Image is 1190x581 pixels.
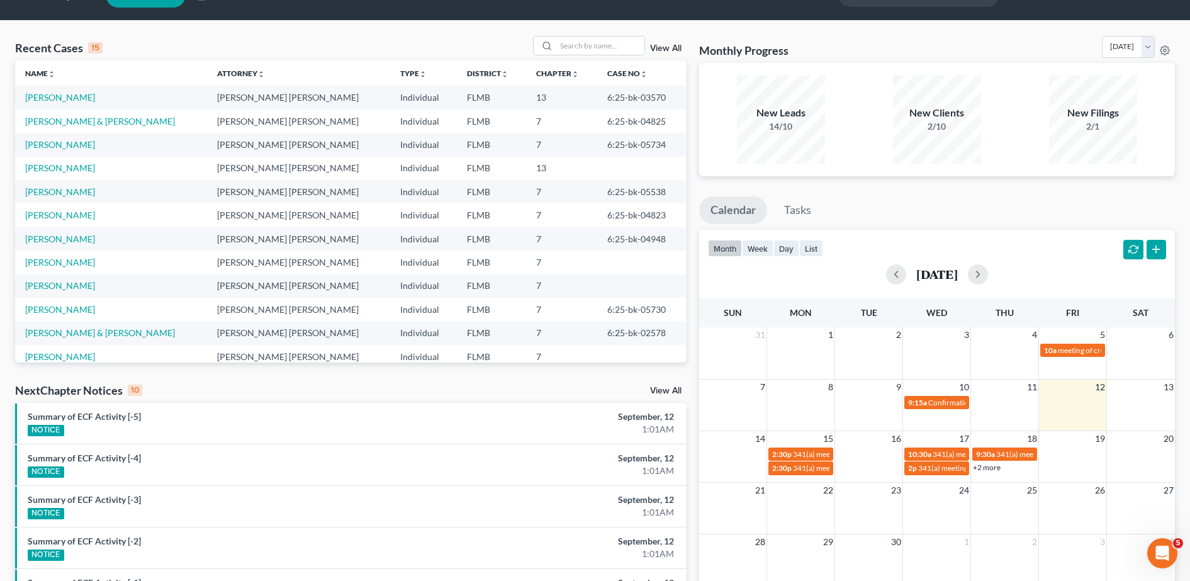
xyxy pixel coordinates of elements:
[28,466,64,478] div: NOTICE
[963,534,970,550] span: 1
[526,180,597,203] td: 7
[1099,327,1106,342] span: 5
[772,463,792,473] span: 2:30p
[526,251,597,274] td: 7
[890,534,902,550] span: 30
[1162,431,1175,446] span: 20
[25,186,95,197] a: [PERSON_NAME]
[390,203,457,227] td: Individual
[963,327,970,342] span: 3
[928,398,999,407] span: Confirmation hearing
[597,227,686,251] td: 6:25-bk-04948
[1167,327,1175,342] span: 6
[1049,106,1137,120] div: New Filings
[207,133,390,156] td: [PERSON_NAME] [PERSON_NAME]
[908,449,931,459] span: 10:30a
[908,398,927,407] span: 9:15a
[958,483,970,498] span: 24
[526,227,597,251] td: 7
[1058,346,1124,355] span: meeting of creditors
[958,380,970,395] span: 10
[773,196,822,224] a: Tasks
[15,40,103,55] div: Recent Cases
[457,180,527,203] td: FLMB
[501,71,508,78] i: unfold_more
[457,345,527,368] td: FLMB
[724,307,742,318] span: Sun
[708,240,742,257] button: month
[390,251,457,274] td: Individual
[793,449,843,459] span: 341(a) meeting
[48,71,55,78] i: unfold_more
[699,196,767,224] a: Calendar
[25,280,95,291] a: [PERSON_NAME]
[467,410,674,423] div: September, 12
[207,298,390,321] td: [PERSON_NAME] [PERSON_NAME]
[597,133,686,156] td: 6:25-bk-05734
[25,304,95,315] a: [PERSON_NAME]
[457,110,527,133] td: FLMB
[390,180,457,203] td: Individual
[25,234,95,244] a: [PERSON_NAME]
[918,463,968,473] span: 341(a) meeting
[25,139,95,150] a: [PERSON_NAME]
[25,351,95,362] a: [PERSON_NAME]
[457,251,527,274] td: FLMB
[467,69,508,78] a: Districtunfold_more
[996,449,1046,459] span: 341(a) meeting
[467,535,674,548] div: September, 12
[827,327,834,342] span: 1
[893,106,981,120] div: New Clients
[597,298,686,321] td: 6:25-bk-05730
[390,274,457,298] td: Individual
[1066,307,1079,318] span: Fri
[976,449,995,459] span: 9:30a
[400,69,427,78] a: Typeunfold_more
[1099,534,1106,550] span: 3
[526,322,597,345] td: 7
[526,203,597,227] td: 7
[799,240,823,257] button: list
[536,69,579,78] a: Chapterunfold_more
[457,322,527,345] td: FLMB
[457,157,527,180] td: FLMB
[1031,327,1038,342] span: 4
[207,345,390,368] td: [PERSON_NAME] [PERSON_NAME]
[1094,431,1106,446] span: 19
[207,322,390,345] td: [PERSON_NAME] [PERSON_NAME]
[1162,483,1175,498] span: 27
[526,345,597,368] td: 7
[390,110,457,133] td: Individual
[25,92,95,103] a: [PERSON_NAME]
[597,110,686,133] td: 6:25-bk-04825
[754,483,766,498] span: 21
[467,423,674,436] div: 1:01AM
[207,251,390,274] td: [PERSON_NAME] [PERSON_NAME]
[128,385,142,396] div: 10
[861,307,877,318] span: Tue
[908,463,917,473] span: 2p
[257,71,265,78] i: unfold_more
[526,274,597,298] td: 7
[895,380,902,395] span: 9
[390,345,457,368] td: Individual
[390,227,457,251] td: Individual
[916,268,958,281] h2: [DATE]
[597,86,686,109] td: 6:25-bk-03570
[390,322,457,345] td: Individual
[28,536,141,546] a: Summary of ECF Activity [-2]
[390,133,457,156] td: Individual
[28,494,141,505] a: Summary of ECF Activity [-3]
[390,298,457,321] td: Individual
[650,44,682,53] a: View All
[822,431,834,446] span: 15
[737,106,825,120] div: New Leads
[754,327,766,342] span: 31
[419,71,427,78] i: unfold_more
[207,110,390,133] td: [PERSON_NAME] [PERSON_NAME]
[597,180,686,203] td: 6:25-bk-05538
[457,86,527,109] td: FLMB
[1147,538,1177,568] iframe: Intercom live chat
[759,380,766,395] span: 7
[973,463,1001,472] a: +2 more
